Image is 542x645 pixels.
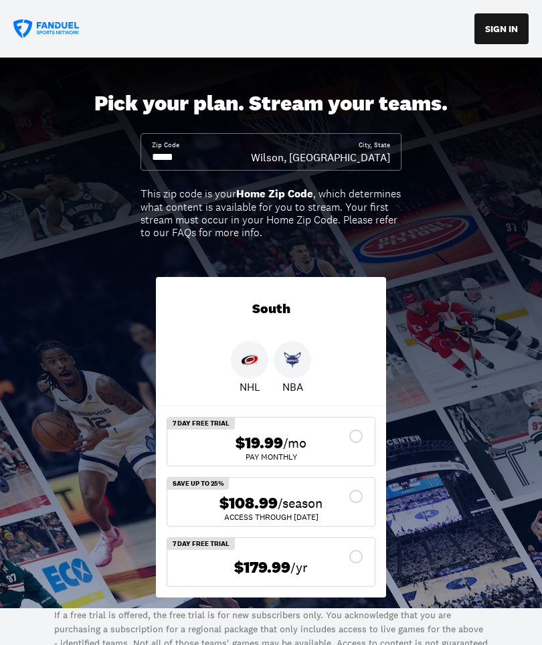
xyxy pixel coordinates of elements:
div: ACCESS THROUGH [DATE] [178,513,364,521]
p: NBA [282,379,303,395]
div: Zip Code [152,141,179,150]
span: $179.99 [234,558,290,577]
div: Wilson, [GEOGRAPHIC_DATA] [251,150,390,165]
div: City, State [359,141,390,150]
span: $19.99 [236,434,283,453]
div: Pay Monthly [178,453,364,461]
button: SIGN IN [474,13,529,44]
img: Hornets [284,351,301,369]
div: 7 Day Free Trial [167,538,235,550]
img: Hurricanes [241,351,258,369]
span: $108.99 [219,494,278,513]
b: Home Zip Code [236,187,313,201]
span: /mo [283,434,306,452]
span: /season [278,494,323,513]
p: NHL [240,379,260,395]
span: /yr [290,558,308,577]
div: 7 Day Free Trial [167,418,235,430]
div: SAVE UP TO 25% [167,478,229,490]
div: South [156,277,386,341]
div: This zip code is your , which determines what content is available for you to stream. Your first ... [141,187,401,239]
div: Pick your plan. Stream your teams. [94,91,448,116]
